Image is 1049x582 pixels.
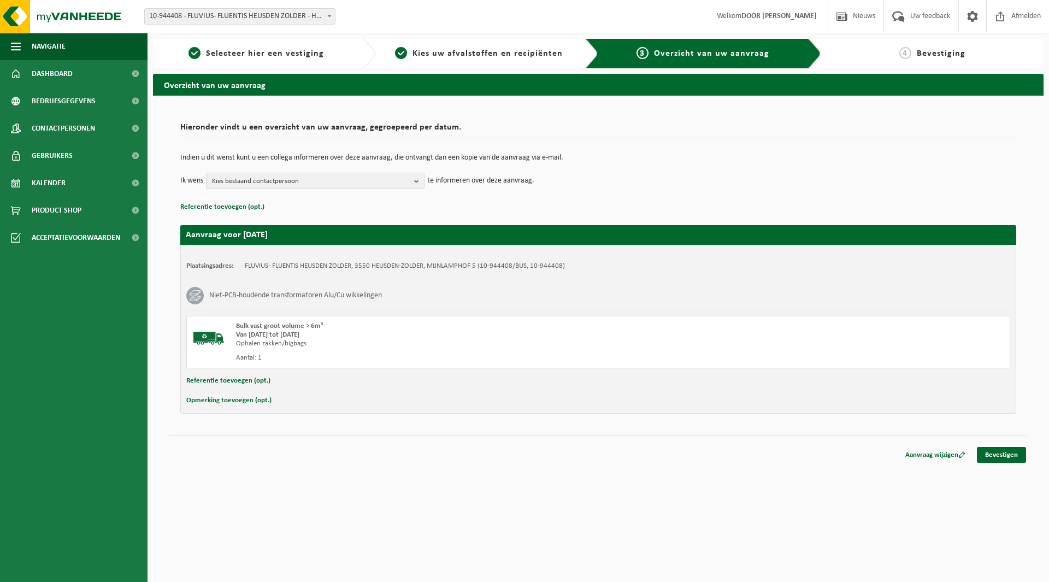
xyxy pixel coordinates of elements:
p: te informeren over deze aanvraag. [427,173,534,189]
span: Kies uw afvalstoffen en recipiënten [412,49,563,58]
span: Bulk vast groot volume > 6m³ [236,322,323,330]
span: Bedrijfsgegevens [32,87,96,115]
span: 1 [188,47,201,59]
strong: Van [DATE] tot [DATE] [236,331,299,338]
span: Gebruikers [32,142,73,169]
button: Referentie toevoegen (opt.) [180,200,264,214]
button: Referentie toevoegen (opt.) [186,374,270,388]
h2: Overzicht van uw aanvraag [153,74,1044,95]
p: Ik wens [180,173,203,189]
span: Overzicht van uw aanvraag [654,49,769,58]
button: Opmerking toevoegen (opt.) [186,393,272,408]
p: Indien u dit wenst kunt u een collega informeren over deze aanvraag, die ontvangt dan een kopie v... [180,154,1016,162]
span: 3 [637,47,649,59]
span: 10-944408 - FLUVIUS- FLUENTIS HEUSDEN ZOLDER - HEUSDEN-ZOLDER [144,8,335,25]
strong: DOOR [PERSON_NAME] [741,12,817,20]
span: 10-944408 - FLUVIUS- FLUENTIS HEUSDEN ZOLDER - HEUSDEN-ZOLDER [145,9,335,24]
span: Bevestiging [917,49,965,58]
span: 2 [395,47,407,59]
button: Kies bestaand contactpersoon [206,173,425,189]
a: 2Kies uw afvalstoffen en recipiënten [381,47,577,60]
a: Bevestigen [977,447,1026,463]
span: Dashboard [32,60,73,87]
span: Kies bestaand contactpersoon [212,173,410,190]
h3: Niet-PCB-houdende transformatoren Alu/Cu wikkelingen [209,287,382,304]
td: FLUVIUS- FLUENTIS HEUSDEN ZOLDER, 3550 HEUSDEN-ZOLDER, MIJNLAMPHOF 5 (10-944408/BUS, 10-944408) [245,262,565,271]
span: Navigatie [32,33,66,60]
span: Kalender [32,169,66,197]
a: 1Selecteer hier een vestiging [158,47,354,60]
span: Acceptatievoorwaarden [32,224,120,251]
span: 4 [899,47,911,59]
div: Aantal: 1 [236,354,642,362]
h2: Hieronder vindt u een overzicht van uw aanvraag, gegroepeerd per datum. [180,123,1016,138]
span: Selecteer hier een vestiging [206,49,324,58]
img: BL-SO-LV.png [192,322,225,355]
div: Ophalen zakken/bigbags [236,339,642,348]
a: Aanvraag wijzigen [897,447,974,463]
strong: Aanvraag voor [DATE] [186,231,268,239]
strong: Plaatsingsadres: [186,262,234,269]
span: Product Shop [32,197,81,224]
span: Contactpersonen [32,115,95,142]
